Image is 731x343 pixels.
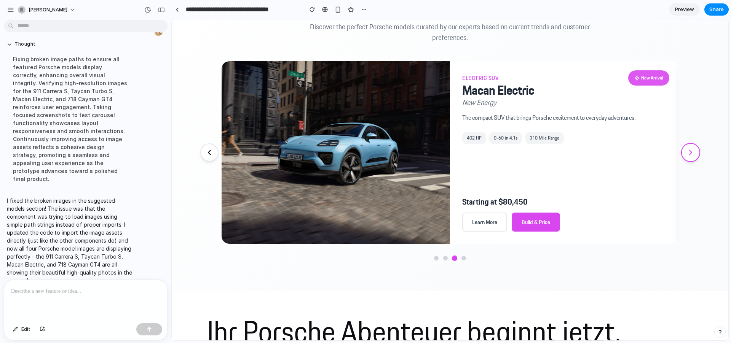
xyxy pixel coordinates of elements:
img: Macan Electric [50,42,278,224]
div: Starting at $80,450 [290,178,495,187]
p: The compact SUV that brings Porsche excitement to everyday adventures. [290,94,495,103]
span: New Arrival [469,54,492,63]
h3: Macan Electric [290,66,495,75]
p: Discover the perfect Porsche models curated by our experts based on current trends and customer p... [126,2,431,24]
span: [PERSON_NAME] [29,6,67,14]
button: Learn More [290,193,335,212]
div: Fixing broken image paths to ensure all featured Porsche models display correctly, enhancing over... [7,51,134,187]
span: 0-60 in 4.1s [318,113,350,125]
p: I fixed the broken images in the suggested models section! The issue was that the component was t... [7,197,134,284]
p: New Energy [290,78,495,87]
div: Electric SUV [290,54,495,63]
button: Share [704,3,729,16]
span: Preview [675,6,694,13]
span: Ihr Porsche Abenteuer beginnt jetzt. [35,291,449,333]
a: Preview [669,3,700,16]
span: Edit [21,326,30,333]
button: Build & Price [340,193,388,212]
span: Share [709,6,724,13]
span: 402 HP [290,113,314,125]
span: 310 Mile Range [353,113,392,125]
button: [PERSON_NAME] [15,4,79,16]
button: Edit [9,323,34,335]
